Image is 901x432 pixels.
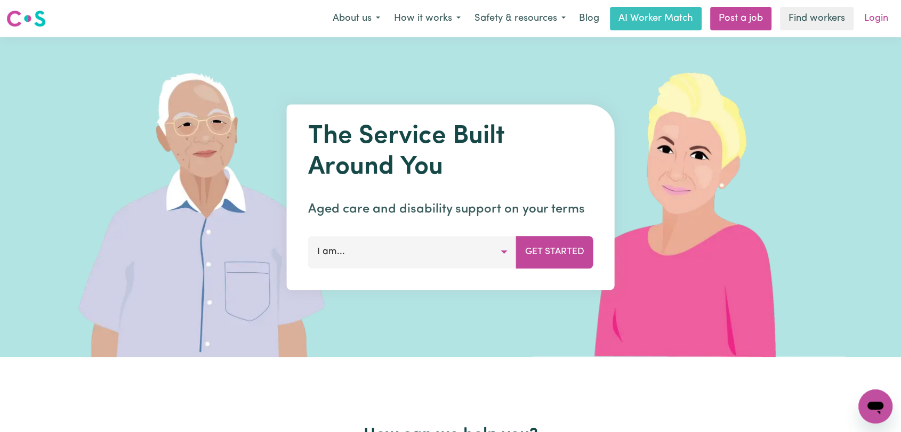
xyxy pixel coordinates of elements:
button: About us [326,7,387,30]
img: Careseekers logo [6,9,46,28]
a: Find workers [780,7,854,30]
a: Blog [573,7,606,30]
button: How it works [387,7,468,30]
iframe: Button to launch messaging window [858,389,892,423]
p: Aged care and disability support on your terms [308,200,593,219]
a: Login [858,7,895,30]
button: Safety & resources [468,7,573,30]
a: Post a job [710,7,771,30]
h1: The Service Built Around You [308,121,593,183]
a: AI Worker Match [610,7,702,30]
a: Careseekers logo [6,6,46,31]
button: Get Started [516,236,593,268]
button: I am... [308,236,517,268]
